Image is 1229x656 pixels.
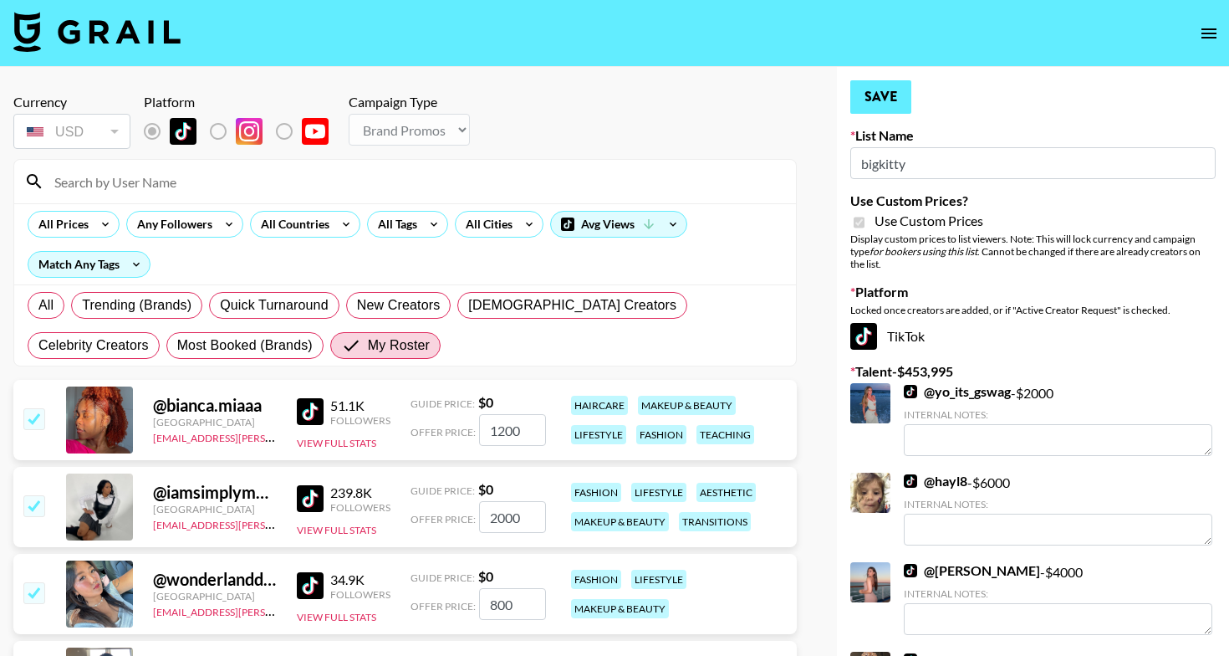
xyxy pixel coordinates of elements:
[904,562,1212,635] div: - $ 4000
[411,600,476,612] span: Offer Price:
[638,396,736,415] div: makeup & beauty
[468,295,676,315] span: [DEMOGRAPHIC_DATA] Creators
[904,385,917,398] img: TikTok
[297,611,376,623] button: View Full Stats
[411,571,475,584] span: Guide Price:
[571,570,621,589] div: fashion
[220,295,329,315] span: Quick Turnaround
[330,501,390,514] div: Followers
[478,568,493,584] strong: $ 0
[153,482,277,503] div: @ iamsimplymorgan
[153,395,277,416] div: @ bianca.miaaa
[153,515,400,531] a: [EMAIL_ADDRESS][PERSON_NAME][DOMAIN_NAME]
[850,233,1216,270] div: Display custom prices to list viewers. Note: This will lock currency and campaign type . Cannot b...
[330,588,390,601] div: Followers
[875,213,983,229] span: Use Custom Prices
[904,564,917,577] img: TikTok
[478,481,493,497] strong: $ 0
[357,295,441,315] span: New Creators
[368,212,421,237] div: All Tags
[850,192,1216,209] label: Use Custom Prices?
[153,569,277,590] div: @ wonderlanddiaryy
[411,426,476,438] span: Offer Price:
[153,602,400,618] a: [EMAIL_ADDRESS][PERSON_NAME][DOMAIN_NAME]
[302,118,329,145] img: YouTube
[904,562,1040,579] a: @[PERSON_NAME]
[571,483,621,502] div: fashion
[28,212,92,237] div: All Prices
[297,437,376,449] button: View Full Stats
[850,127,1216,144] label: List Name
[153,416,277,428] div: [GEOGRAPHIC_DATA]
[297,572,324,599] img: TikTok
[696,425,754,444] div: teaching
[411,513,476,525] span: Offer Price:
[850,284,1216,300] label: Platform
[850,363,1216,380] label: Talent - $ 453,995
[904,383,1011,400] a: @yo_its_gswag
[251,212,333,237] div: All Countries
[571,425,626,444] div: lifestyle
[456,212,516,237] div: All Cities
[144,114,342,149] div: List locked to TikTok.
[13,94,130,110] div: Currency
[330,414,390,427] div: Followers
[17,117,127,146] div: USD
[679,512,751,531] div: transitions
[297,398,324,425] img: TikTok
[28,252,150,277] div: Match Any Tags
[127,212,216,237] div: Any Followers
[38,295,54,315] span: All
[631,483,686,502] div: lifestyle
[571,512,669,531] div: makeup & beauty
[153,503,277,515] div: [GEOGRAPHIC_DATA]
[38,336,149,356] span: Celebrity Creators
[904,587,1212,600] div: Internal Notes:
[850,80,911,114] button: Save
[411,484,475,497] span: Guide Price:
[297,524,376,536] button: View Full Stats
[1192,17,1226,50] button: open drawer
[904,473,967,489] a: @hayl8
[330,397,390,414] div: 51.1K
[850,323,1216,350] div: TikTok
[850,323,877,350] img: TikTok
[236,118,263,145] img: Instagram
[330,571,390,588] div: 34.9K
[904,498,1212,510] div: Internal Notes:
[330,484,390,501] div: 239.8K
[479,501,546,533] input: 0
[850,304,1216,316] div: Locked once creators are added, or if "Active Creator Request" is checked.
[571,396,628,415] div: haircare
[631,570,686,589] div: lifestyle
[478,394,493,410] strong: $ 0
[153,590,277,602] div: [GEOGRAPHIC_DATA]
[177,336,313,356] span: Most Booked (Brands)
[696,483,756,502] div: aesthetic
[571,599,669,618] div: makeup & beauty
[13,110,130,152] div: Currency is locked to USD
[153,428,400,444] a: [EMAIL_ADDRESS][PERSON_NAME][DOMAIN_NAME]
[904,383,1212,456] div: - $ 2000
[349,94,470,110] div: Campaign Type
[869,245,977,258] em: for bookers using this list
[904,474,917,488] img: TikTok
[170,118,196,145] img: TikTok
[479,588,546,620] input: 0
[551,212,686,237] div: Avg Views
[904,408,1212,421] div: Internal Notes:
[297,485,324,512] img: TikTok
[44,168,786,195] input: Search by User Name
[411,397,475,410] span: Guide Price:
[479,414,546,446] input: 0
[636,425,686,444] div: fashion
[82,295,191,315] span: Trending (Brands)
[368,336,430,356] span: My Roster
[13,12,181,52] img: Grail Talent
[144,94,342,110] div: Platform
[904,473,1212,546] div: - $ 6000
